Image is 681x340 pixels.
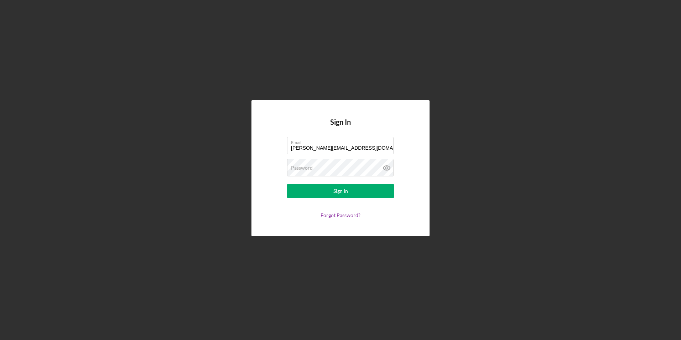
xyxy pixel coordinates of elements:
[291,137,394,145] label: Email
[330,118,351,137] h4: Sign In
[321,212,360,218] a: Forgot Password?
[333,184,348,198] div: Sign In
[287,184,394,198] button: Sign In
[291,165,313,171] label: Password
